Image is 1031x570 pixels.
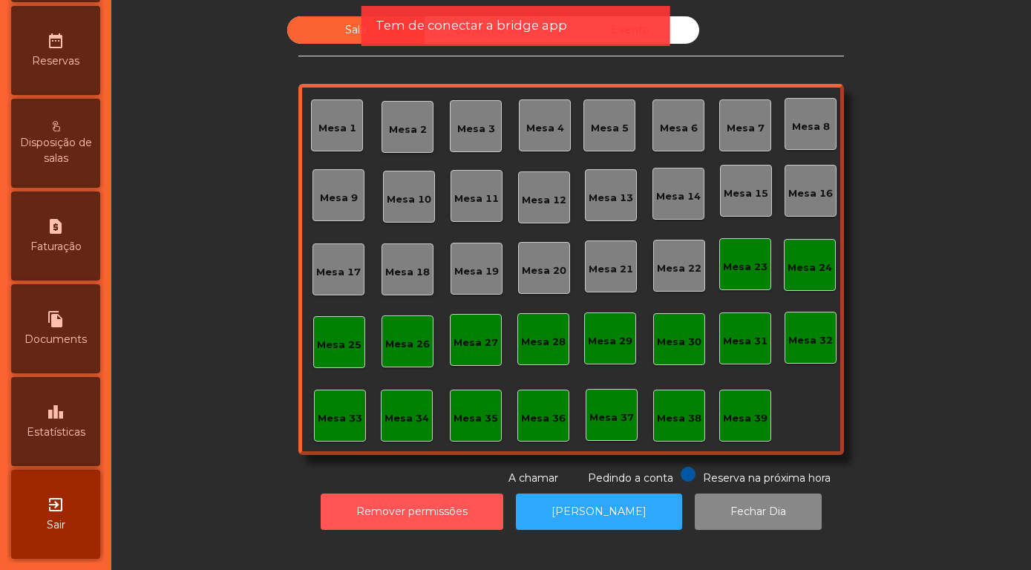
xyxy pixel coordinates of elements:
[526,121,564,136] div: Mesa 4
[320,191,358,206] div: Mesa 9
[316,265,361,280] div: Mesa 17
[521,335,566,350] div: Mesa 28
[723,334,767,349] div: Mesa 31
[287,16,425,44] div: Sala
[723,260,767,275] div: Mesa 23
[318,411,362,426] div: Mesa 33
[589,191,633,206] div: Mesa 13
[788,261,832,275] div: Mesa 24
[385,337,430,352] div: Mesa 26
[657,411,701,426] div: Mesa 38
[318,121,356,136] div: Mesa 1
[695,494,822,530] button: Fechar Dia
[727,121,765,136] div: Mesa 7
[30,239,82,255] span: Faturação
[657,261,701,276] div: Mesa 22
[457,122,495,137] div: Mesa 3
[32,53,79,69] span: Reservas
[387,192,431,207] div: Mesa 10
[703,471,831,485] span: Reserva na próxima hora
[47,403,65,421] i: leaderboard
[588,334,632,349] div: Mesa 29
[376,16,567,35] span: Tem de conectar a bridge app
[657,335,701,350] div: Mesa 30
[47,32,65,50] i: date_range
[508,471,558,485] span: A chamar
[47,310,65,328] i: file_copy
[521,411,566,426] div: Mesa 36
[792,119,830,134] div: Mesa 8
[788,186,833,201] div: Mesa 16
[656,189,701,204] div: Mesa 14
[454,335,498,350] div: Mesa 27
[24,332,87,347] span: Documents
[454,191,499,206] div: Mesa 11
[588,471,673,485] span: Pedindo a conta
[47,517,65,533] span: Sair
[47,217,65,235] i: request_page
[591,121,629,136] div: Mesa 5
[384,411,429,426] div: Mesa 34
[27,425,85,440] span: Estatísticas
[454,264,499,279] div: Mesa 19
[317,338,361,353] div: Mesa 25
[522,263,566,278] div: Mesa 20
[589,410,634,425] div: Mesa 37
[385,265,430,280] div: Mesa 18
[724,186,768,201] div: Mesa 15
[660,121,698,136] div: Mesa 6
[788,333,833,348] div: Mesa 32
[516,494,682,530] button: [PERSON_NAME]
[522,193,566,208] div: Mesa 12
[15,135,96,166] span: Disposição de salas
[589,262,633,277] div: Mesa 21
[454,411,498,426] div: Mesa 35
[723,411,767,426] div: Mesa 39
[321,494,503,530] button: Remover permissões
[47,496,65,514] i: exit_to_app
[389,122,427,137] div: Mesa 2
